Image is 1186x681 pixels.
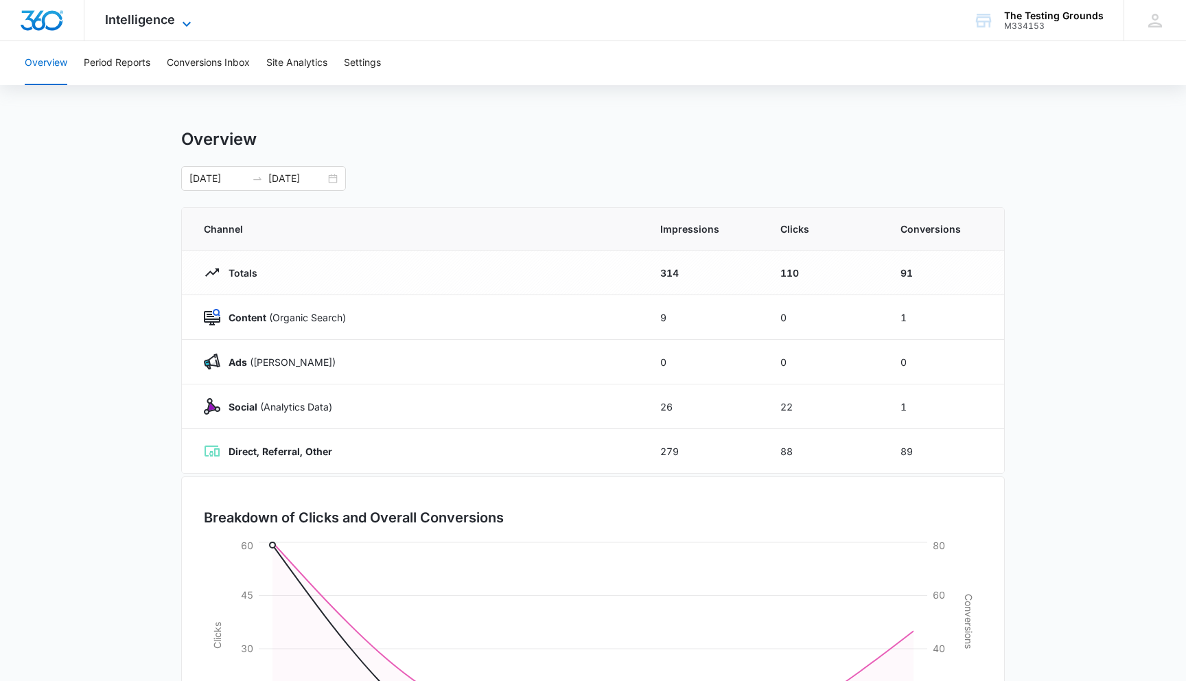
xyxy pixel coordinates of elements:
[644,295,764,340] td: 9
[167,41,250,85] button: Conversions Inbox
[1004,10,1104,21] div: account name
[644,251,764,295] td: 314
[963,594,975,649] tspan: Conversions
[204,398,220,415] img: Social
[241,643,253,654] tspan: 30
[229,401,257,413] strong: Social
[204,354,220,370] img: Ads
[900,222,982,236] span: Conversions
[933,589,945,601] tspan: 60
[764,340,884,384] td: 0
[25,41,67,85] button: Overview
[268,171,325,186] input: End date
[211,622,223,649] tspan: Clicks
[220,266,257,280] p: Totals
[660,222,747,236] span: Impressions
[189,171,246,186] input: Start date
[884,251,1004,295] td: 91
[241,540,253,551] tspan: 60
[252,173,263,184] span: to
[1004,21,1104,31] div: account id
[764,384,884,429] td: 22
[644,429,764,474] td: 279
[220,400,332,414] p: (Analytics Data)
[229,356,247,368] strong: Ads
[884,429,1004,474] td: 89
[220,310,346,325] p: (Organic Search)
[780,222,868,236] span: Clicks
[884,384,1004,429] td: 1
[204,222,627,236] span: Channel
[344,41,381,85] button: Settings
[229,312,266,323] strong: Content
[644,384,764,429] td: 26
[241,589,253,601] tspan: 45
[181,129,257,150] h1: Overview
[252,173,263,184] span: swap-right
[764,295,884,340] td: 0
[105,12,175,27] span: Intelligence
[764,251,884,295] td: 110
[84,41,150,85] button: Period Reports
[204,507,504,528] h3: Breakdown of Clicks and Overall Conversions
[884,340,1004,384] td: 0
[220,355,336,369] p: ([PERSON_NAME])
[266,41,327,85] button: Site Analytics
[764,429,884,474] td: 88
[933,540,945,551] tspan: 80
[884,295,1004,340] td: 1
[229,446,332,457] strong: Direct, Referral, Other
[204,309,220,325] img: Content
[933,643,945,654] tspan: 40
[644,340,764,384] td: 0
